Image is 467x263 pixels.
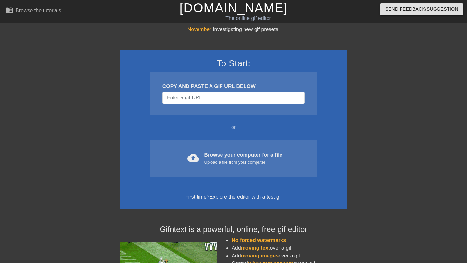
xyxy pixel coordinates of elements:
[162,83,305,90] div: COPY AND PASTE A GIF URL BELOW
[380,3,463,15] button: Send Feedback/Suggestion
[137,123,330,131] div: or
[385,5,458,13] span: Send Feedback/Suggestion
[5,6,13,14] span: menu_book
[128,193,339,201] div: First time?
[241,253,279,258] span: moving images
[241,245,270,251] span: moving text
[187,27,213,32] span: November:
[16,8,63,13] div: Browse the tutorials!
[159,15,338,22] div: The online gif editor
[162,92,305,104] input: Username
[120,26,347,33] div: Investigating new gif presets!
[5,6,63,16] a: Browse the tutorials!
[120,225,347,234] h4: Gifntext is a powerful, online, free gif editor
[232,252,347,260] li: Add over a gif
[187,152,199,164] span: cloud_upload
[128,58,339,69] h3: To Start:
[232,237,286,243] span: No forced watermarks
[204,159,282,166] div: Upload a file from your computer
[204,151,282,166] div: Browse your computer for a file
[210,194,282,200] a: Explore the editor with a test gif
[179,1,287,15] a: [DOMAIN_NAME]
[232,244,347,252] li: Add over a gif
